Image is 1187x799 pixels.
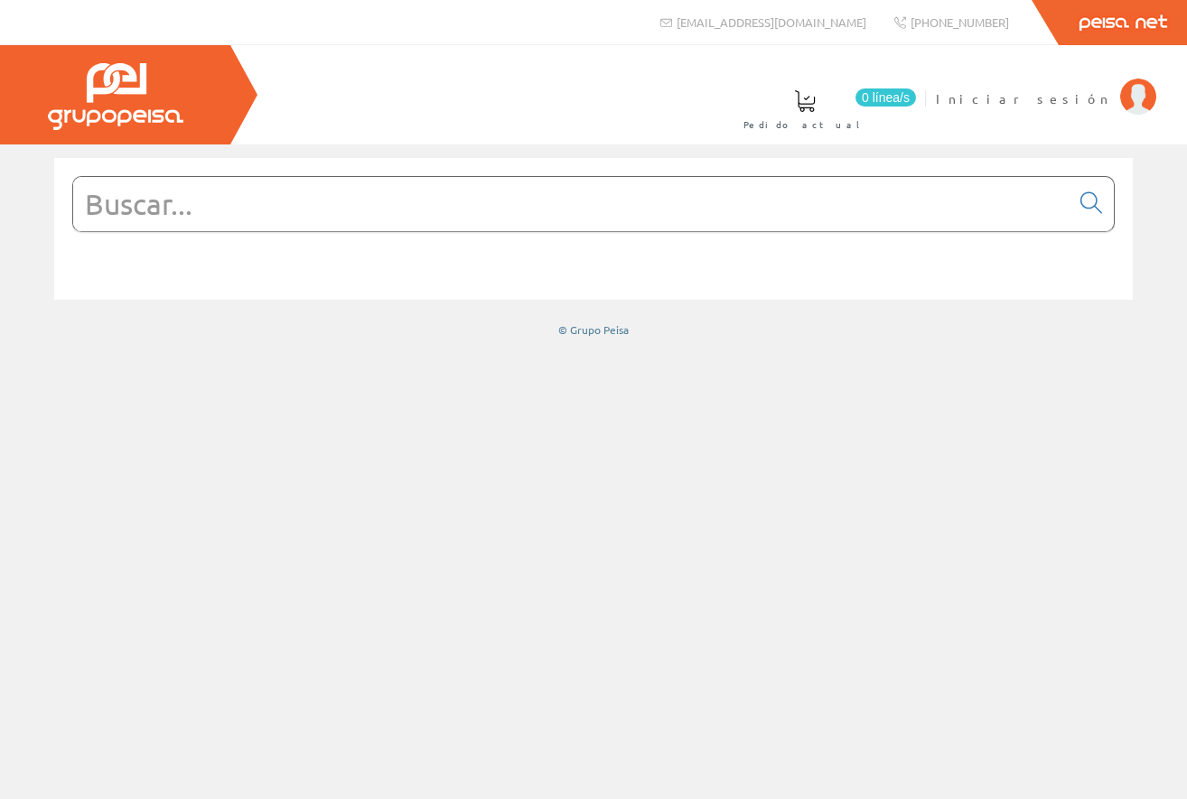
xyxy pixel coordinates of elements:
a: Iniciar sesión [936,75,1156,92]
span: Pedido actual [743,116,866,134]
span: Iniciar sesión [936,89,1111,107]
img: Grupo Peisa [48,63,183,130]
span: [PHONE_NUMBER] [911,14,1009,30]
input: Buscar... [73,177,1070,231]
span: 0 línea/s [855,88,916,107]
span: [EMAIL_ADDRESS][DOMAIN_NAME] [677,14,866,30]
div: © Grupo Peisa [54,322,1133,338]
